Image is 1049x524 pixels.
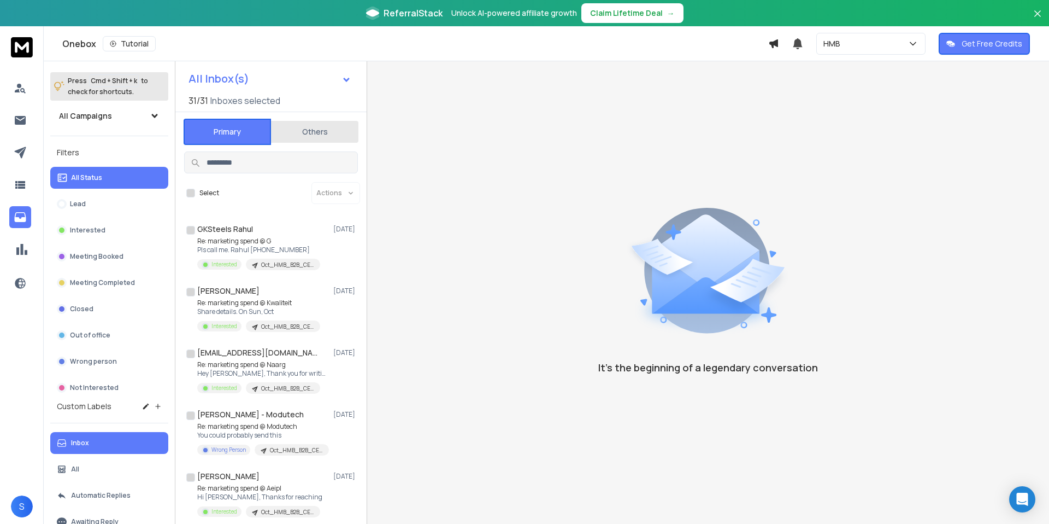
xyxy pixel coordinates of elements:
p: Oct_HMB_B2B_CEO_India_11-100 [261,261,314,269]
h1: [PERSON_NAME] [197,286,260,296]
p: Oct_HMB_B2B_CEO_India_11-100 [261,323,314,331]
h1: [PERSON_NAME] - Modutech [197,409,304,420]
p: [DATE] [333,225,358,234]
p: You could probably send this [197,431,328,440]
p: Out of office [70,331,110,340]
button: All Status [50,167,168,189]
span: 31 / 31 [188,94,208,107]
p: Meeting Completed [70,278,135,287]
p: Pls call me. Rahul [PHONE_NUMBER] [197,246,320,254]
p: Wrong person [70,357,117,366]
p: Interested [211,260,237,269]
p: [DATE] [333,472,358,481]
label: Select [199,189,219,197]
p: [DATE] [333,348,358,357]
p: Re: marketing spend @ G [197,237,320,246]
button: Interested [50,219,168,241]
h3: Inboxes selected [210,94,280,107]
h1: [EMAIL_ADDRESS][DOMAIN_NAME] [197,347,317,358]
p: It’s the beginning of a legendary conversation [598,360,818,375]
p: Get Free Credits [962,38,1022,49]
button: Inbox [50,432,168,454]
p: Interested [211,508,237,516]
h1: All Campaigns [59,110,112,121]
span: Cmd + Shift + k [89,74,139,87]
p: All Status [71,173,102,182]
button: Meeting Completed [50,272,168,294]
p: Hi [PERSON_NAME], Thanks for reaching [197,493,322,502]
p: Re: marketing spend @ Aeipl [197,484,322,493]
p: [DATE] [333,410,358,419]
button: Closed [50,298,168,320]
button: Lead [50,193,168,215]
button: All [50,458,168,480]
p: Closed [70,305,93,313]
p: Unlock AI-powered affiliate growth [451,8,577,19]
p: Lead [70,200,86,208]
p: Oct_HMB_B2B_CEO_India_11-100 [270,446,322,455]
h1: GKSteels Rahul [197,224,253,235]
p: HMB [823,38,845,49]
p: All [71,465,79,474]
button: Wrong person [50,351,168,372]
button: Primary [184,119,271,145]
p: Re: marketing spend @ Naarg [197,360,328,369]
h1: [PERSON_NAME] [197,471,260,482]
p: Inbox [71,439,89,447]
h3: Filters [50,145,168,160]
span: → [667,8,675,19]
p: Oct_HMB_B2B_CEO_India_11-100 [261,508,314,516]
button: Close banner [1030,7,1045,33]
p: Hey [PERSON_NAME], Thank you for writing [197,369,328,378]
button: Automatic Replies [50,485,168,506]
p: Meeting Booked [70,252,123,261]
p: Re: marketing spend @ Kwaliteit [197,299,320,307]
p: Interested [211,322,237,330]
button: All Inbox(s) [180,68,360,90]
button: Others [271,120,358,144]
button: Meeting Booked [50,246,168,267]
button: Get Free Credits [939,33,1030,55]
p: Interested [70,226,105,235]
button: S [11,496,33,517]
h3: Custom Labels [57,401,111,412]
button: All Campaigns [50,105,168,127]
button: Tutorial [103,36,156,51]
button: Claim Lifetime Deal→ [581,3,683,23]
div: Open Intercom Messenger [1009,486,1035,513]
p: Re: marketing spend @ Modutech [197,422,328,431]
p: Share details. On Sun, Oct [197,307,320,316]
button: Not Interested [50,377,168,399]
p: Automatic Replies [71,491,131,500]
div: Onebox [62,36,768,51]
h1: All Inbox(s) [188,73,249,84]
p: Oct_HMB_B2B_CEO_India_11-100 [261,385,314,393]
p: Wrong Person [211,446,246,454]
p: Not Interested [70,383,119,392]
span: ReferralStack [384,7,443,20]
p: Interested [211,384,237,392]
p: Press to check for shortcuts. [68,75,148,97]
p: [DATE] [333,287,358,295]
button: Out of office [50,324,168,346]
